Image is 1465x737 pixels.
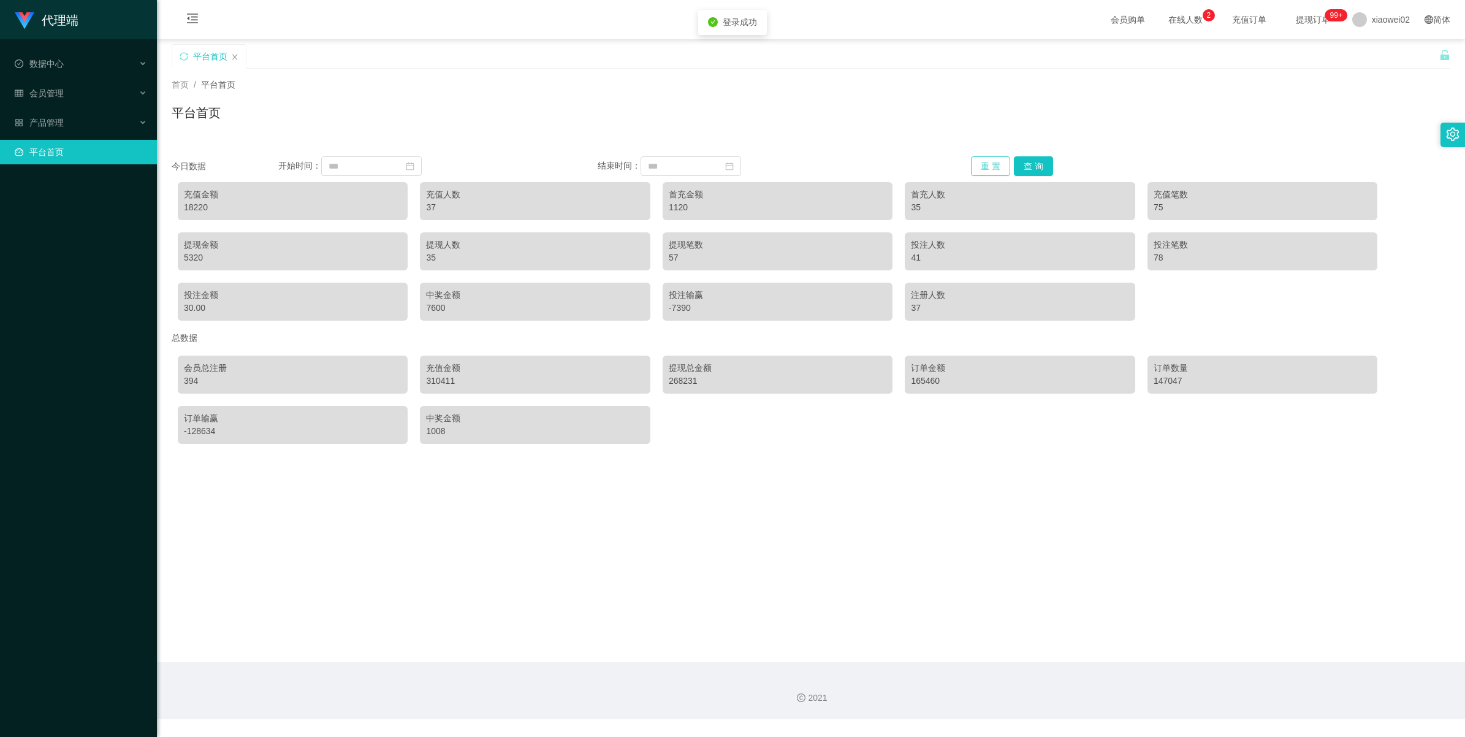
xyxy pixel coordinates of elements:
span: 提现订单 [1290,15,1336,24]
div: 订单金额 [911,362,1128,375]
span: 在线人数 [1162,15,1209,24]
div: 充值金额 [184,188,401,201]
i: 图标: menu-fold [172,1,213,40]
div: 147047 [1154,375,1371,388]
div: 首充人数 [911,188,1128,201]
div: 注册人数 [911,289,1128,302]
div: 75 [1154,201,1371,214]
span: 产品管理 [15,118,64,128]
div: 中奖金额 [426,289,644,302]
i: 图标: check-circle-o [15,59,23,68]
i: 图标: calendar [725,162,734,170]
div: 1120 [669,201,886,214]
div: 165460 [911,375,1128,388]
span: 充值订单 [1226,15,1273,24]
div: 2021 [167,692,1455,705]
div: 订单数量 [1154,362,1371,375]
div: 41 [911,251,1128,264]
div: 394 [184,375,401,388]
div: 18220 [184,201,401,214]
i: 图标: copyright [797,693,805,702]
div: 57 [669,251,886,264]
div: 30.00 [184,302,401,315]
div: 1008 [426,425,644,438]
div: -7390 [669,302,886,315]
div: 平台首页 [193,45,227,68]
i: 图标: sync [180,52,188,61]
button: 查 询 [1014,156,1053,176]
div: 投注输赢 [669,289,886,302]
div: 5320 [184,251,401,264]
div: 提现总金额 [669,362,886,375]
i: 图标: close [231,53,238,61]
div: 提现人数 [426,239,644,251]
div: 今日数据 [172,160,278,173]
div: 会员总注册 [184,362,401,375]
div: 充值人数 [426,188,644,201]
div: 提现金额 [184,239,401,251]
span: / [194,80,196,90]
div: 37 [426,201,644,214]
i: 图标: calendar [406,162,414,170]
i: 图标: table [15,89,23,97]
h1: 平台首页 [172,104,221,122]
span: 结束时间： [598,161,641,170]
i: 图标: appstore-o [15,118,23,127]
div: 7600 [426,302,644,315]
span: 平台首页 [201,80,235,90]
div: 投注笔数 [1154,239,1371,251]
span: 登录成功 [723,17,757,27]
div: 首充金额 [669,188,886,201]
div: 37 [911,302,1128,315]
div: 35 [426,251,644,264]
div: 充值笔数 [1154,188,1371,201]
h1: 代理端 [42,1,78,40]
img: logo.9652507e.png [15,12,34,29]
button: 重 置 [971,156,1010,176]
sup: 1157 [1325,9,1347,21]
i: 图标: unlock [1439,50,1450,61]
span: 会员管理 [15,88,64,98]
i: 图标: global [1425,15,1433,24]
i: icon: check-circle [708,17,718,27]
div: 35 [911,201,1128,214]
div: 78 [1154,251,1371,264]
div: 中奖金额 [426,412,644,425]
span: 首页 [172,80,189,90]
div: -128634 [184,425,401,438]
span: 数据中心 [15,59,64,69]
div: 310411 [426,375,644,388]
div: 充值金额 [426,362,644,375]
p: 2 [1206,9,1211,21]
div: 投注金额 [184,289,401,302]
a: 图标: dashboard平台首页 [15,140,147,164]
i: 图标: setting [1446,128,1459,141]
div: 总数据 [172,327,1450,349]
div: 提现笔数 [669,239,886,251]
span: 开始时间： [278,161,321,170]
div: 268231 [669,375,886,388]
a: 代理端 [15,15,78,25]
sup: 2 [1203,9,1215,21]
div: 投注人数 [911,239,1128,251]
div: 订单输赢 [184,412,401,425]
